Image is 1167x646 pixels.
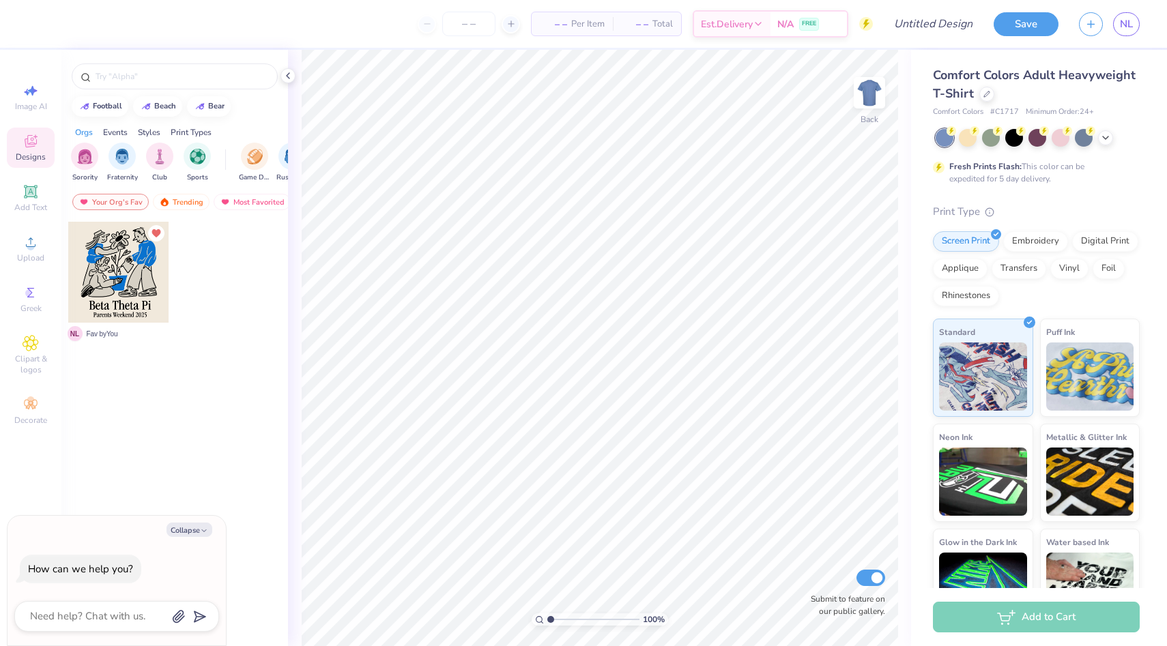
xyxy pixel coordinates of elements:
[1003,231,1068,252] div: Embroidery
[75,126,93,138] div: Orgs
[93,102,122,110] div: football
[107,143,138,183] div: filter for Fraternity
[990,106,1019,118] span: # C1717
[187,173,208,183] span: Sports
[239,143,270,183] div: filter for Game Day
[992,259,1046,279] div: Transfers
[939,325,975,339] span: Standard
[883,10,983,38] input: Untitled Design
[621,17,648,31] span: – –
[933,204,1140,220] div: Print Type
[152,173,167,183] span: Club
[190,149,205,164] img: Sports Image
[777,17,794,31] span: N/A
[17,252,44,263] span: Upload
[72,194,149,210] div: Your Org's Fav
[571,17,605,31] span: Per Item
[153,194,210,210] div: Trending
[285,149,300,164] img: Rush & Bid Image
[802,19,816,29] span: FREE
[939,430,972,444] span: Neon Ink
[77,149,93,164] img: Sorority Image
[949,160,1117,185] div: This color can be expedited for 5 day delivery.
[20,303,42,314] span: Greek
[652,17,673,31] span: Total
[949,161,1022,172] strong: Fresh Prints Flash:
[7,353,55,375] span: Clipart & logos
[939,535,1017,549] span: Glow in the Dark Ink
[148,225,164,241] button: Unlike
[856,79,883,106] img: Back
[71,143,98,183] button: filter button
[16,151,46,162] span: Designs
[239,173,270,183] span: Game Day
[540,17,567,31] span: – –
[1113,12,1140,36] a: NL
[94,70,269,83] input: Try "Alpha"
[167,523,212,537] button: Collapse
[247,149,263,164] img: Game Day Image
[701,17,753,31] span: Est. Delivery
[184,143,211,183] div: filter for Sports
[1046,447,1134,516] img: Metallic & Glitter Ink
[276,143,308,183] button: filter button
[146,143,173,183] button: filter button
[15,101,47,112] span: Image AI
[933,286,999,306] div: Rhinestones
[208,102,225,110] div: bear
[1093,259,1125,279] div: Foil
[276,173,308,183] span: Rush & Bid
[214,194,291,210] div: Most Favorited
[146,143,173,183] div: filter for Club
[87,329,118,339] span: Fav by You
[152,149,167,164] img: Club Image
[1050,259,1089,279] div: Vinyl
[1046,430,1127,444] span: Metallic & Glitter Ink
[1026,106,1094,118] span: Minimum Order: 24 +
[103,126,128,138] div: Events
[14,415,47,426] span: Decorate
[72,173,98,183] span: Sorority
[28,562,133,576] div: How can we help you?
[220,197,231,207] img: most_fav.gif
[239,143,270,183] button: filter button
[79,102,90,111] img: trend_line.gif
[107,173,138,183] span: Fraternity
[171,126,212,138] div: Print Types
[72,96,128,117] button: football
[933,106,983,118] span: Comfort Colors
[643,613,665,626] span: 100 %
[1046,325,1075,339] span: Puff Ink
[14,202,47,213] span: Add Text
[276,143,308,183] div: filter for Rush & Bid
[184,143,211,183] button: filter button
[1046,553,1134,621] img: Water based Ink
[1046,342,1134,411] img: Puff Ink
[71,143,98,183] div: filter for Sorority
[861,113,878,126] div: Back
[939,447,1027,516] img: Neon Ink
[187,96,231,117] button: bear
[141,102,152,111] img: trend_line.gif
[933,67,1136,102] span: Comfort Colors Adult Heavyweight T-Shirt
[994,12,1058,36] button: Save
[803,593,885,617] label: Submit to feature on our public gallery.
[78,197,89,207] img: most_fav.gif
[933,231,999,252] div: Screen Print
[107,143,138,183] button: filter button
[194,102,205,111] img: trend_line.gif
[933,259,988,279] div: Applique
[442,12,495,36] input: – –
[68,326,83,341] span: N L
[138,126,160,138] div: Styles
[1120,16,1133,32] span: NL
[115,149,130,164] img: Fraternity Image
[154,102,176,110] div: beach
[1072,231,1138,252] div: Digital Print
[939,553,1027,621] img: Glow in the Dark Ink
[159,197,170,207] img: trending.gif
[1046,535,1109,549] span: Water based Ink
[939,342,1027,411] img: Standard
[133,96,182,117] button: beach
